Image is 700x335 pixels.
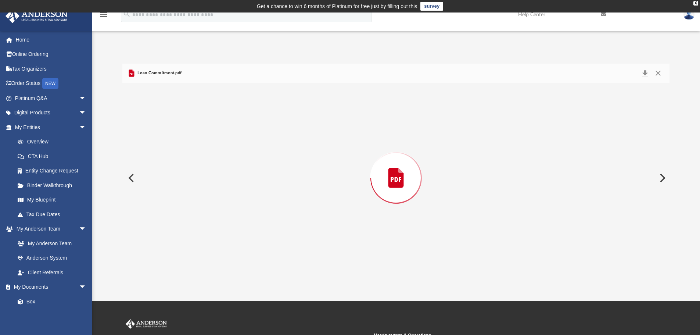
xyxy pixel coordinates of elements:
img: Anderson Advisors Platinum Portal [3,9,70,23]
a: CTA Hub [10,149,97,164]
img: User Pic [683,9,694,20]
button: Download [638,68,651,78]
a: Tax Organizers [5,61,97,76]
span: arrow_drop_down [79,120,94,135]
div: close [693,1,698,6]
a: Platinum Q&Aarrow_drop_down [5,91,97,106]
a: Online Ordering [5,47,97,62]
a: Box [10,294,90,309]
i: search [123,10,131,18]
a: Meeting Minutes [10,309,94,324]
span: arrow_drop_down [79,106,94,121]
a: Client Referrals [10,265,94,280]
a: survey [420,2,443,11]
a: Overview [10,135,97,149]
span: arrow_drop_down [79,280,94,295]
a: Home [5,32,97,47]
a: Binder Walkthrough [10,178,97,193]
a: My Anderson Team [10,236,90,251]
a: My Anderson Teamarrow_drop_down [5,222,94,236]
a: Order StatusNEW [5,76,97,91]
a: Entity Change Request [10,164,97,178]
a: My Blueprint [10,193,94,207]
a: Digital Productsarrow_drop_down [5,106,97,120]
button: Previous File [122,168,139,188]
span: arrow_drop_down [79,91,94,106]
div: Get a chance to win 6 months of Platinum for free just by filling out this [257,2,417,11]
img: Anderson Advisors Platinum Portal [124,319,168,329]
a: My Documentsarrow_drop_down [5,280,94,295]
div: Preview [122,64,670,273]
button: Next File [654,168,670,188]
a: Anderson System [10,251,94,265]
div: NEW [42,78,58,89]
a: My Entitiesarrow_drop_down [5,120,97,135]
span: Loan Commitment.pdf [136,70,182,76]
a: Tax Due Dates [10,207,97,222]
i: menu [99,10,108,19]
a: menu [99,14,108,19]
button: Close [651,68,665,78]
span: arrow_drop_down [79,222,94,237]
